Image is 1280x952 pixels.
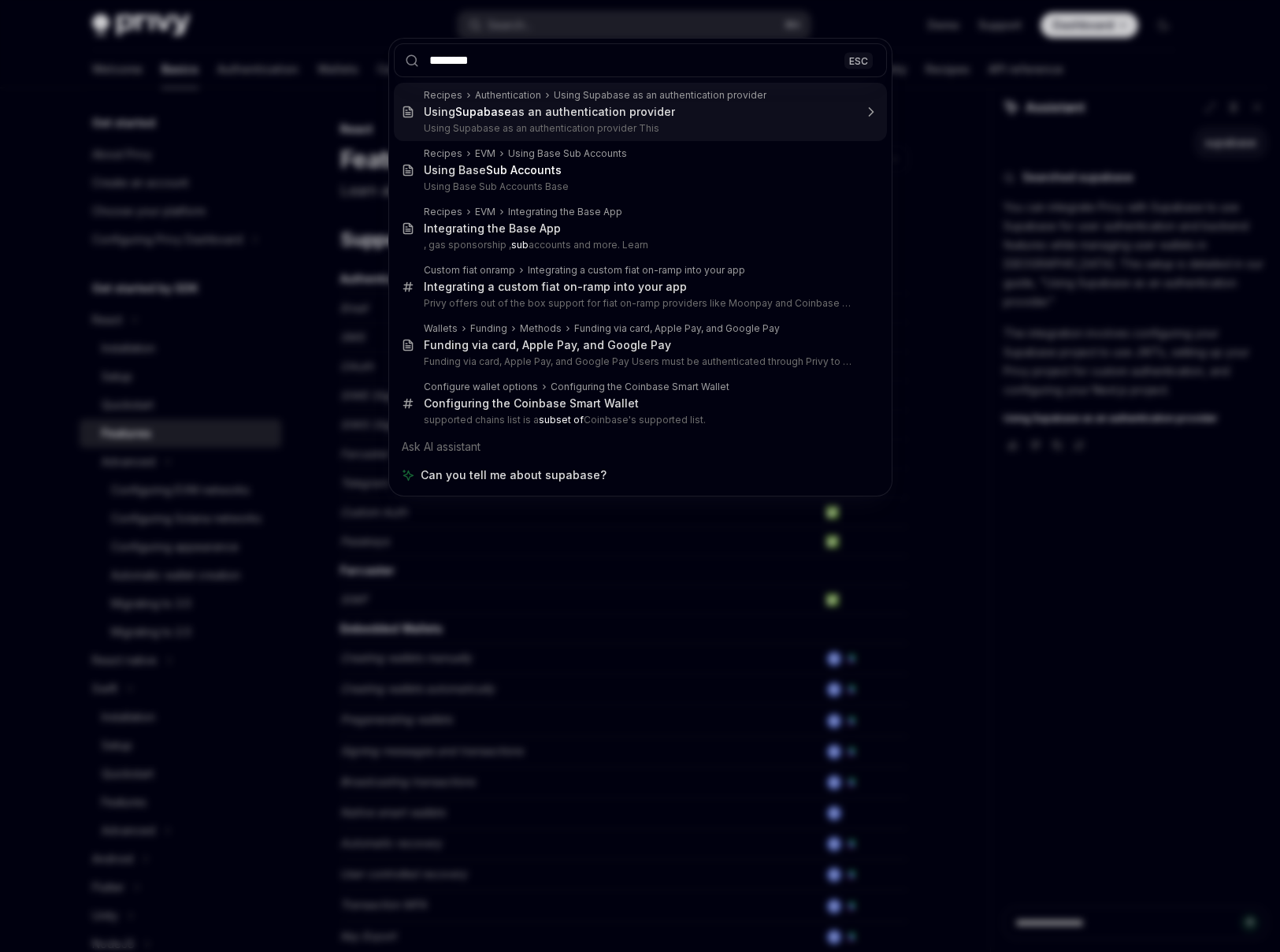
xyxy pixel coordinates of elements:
[424,338,671,352] div: Funding via card, Apple Pay, and Google Pay
[424,322,458,335] div: Wallets
[424,355,854,368] p: Funding via card, Apple Pay, and Google Pay Users must be authenticated through Privy to make use of
[424,180,854,193] p: Using Base Sub Accounts Base
[508,147,627,160] div: Using Base Sub Accounts
[424,221,561,236] div: Integrating the Base App
[520,322,562,335] div: Methods
[844,52,873,69] div: ESC
[470,322,507,335] div: Funding
[508,206,622,218] div: Integrating the Base App
[475,206,495,218] div: EVM
[574,322,780,335] div: Funding via card, Apple Pay, and Google Pay
[554,89,766,102] div: Using Supabase as an authentication provider
[421,467,607,483] span: Can you tell me about supabase?
[424,381,538,393] div: Configure wallet options
[528,264,745,277] div: Integrating a custom fiat on-ramp into your app
[486,163,562,177] b: Sub Accounts
[455,105,511,118] b: Supabase
[424,122,854,135] p: Using Supabase as an authentication provider This
[551,381,729,393] div: Configuring the Coinbase Smart Wallet
[424,206,462,218] div: Recipes
[424,280,687,294] div: Integrating a custom fiat on-ramp into your app
[424,163,562,177] div: Using Base
[475,147,495,160] div: EVM
[424,239,854,251] p: , gas sponsorship , accounts and more. Learn
[424,396,639,411] div: Configuring the Coinbase Smart Wallet
[424,297,854,310] p: Privy offers out of the box support for fiat on-ramp providers like Moonpay and Coinbase here . If y
[424,147,462,160] div: Recipes
[539,414,584,426] b: subset of
[394,433,887,461] div: Ask AI assistant
[424,105,675,119] div: Using as an authentication provider
[424,264,515,277] div: Custom fiat onramp
[424,89,462,102] div: Recipes
[511,239,529,251] b: sub
[424,414,854,426] p: supported chains list is a Coinbase's supported list.
[475,89,541,102] div: Authentication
